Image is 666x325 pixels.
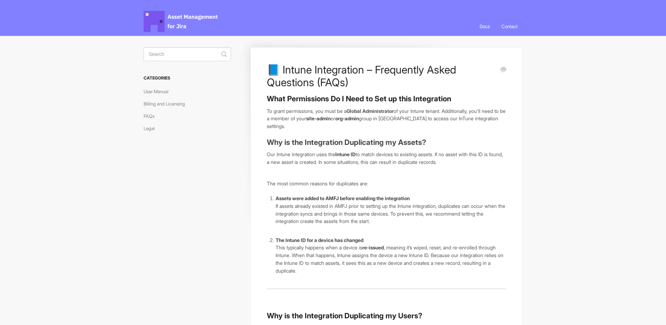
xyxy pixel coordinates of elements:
[474,17,495,36] a: Docs
[276,244,506,274] p: This typically happens when a device is , meaning it’s wiped, reset, and re-enrolled through Intu...
[144,47,231,61] input: Search
[362,244,384,250] strong: re-issued
[267,180,506,187] p: The most common reasons for duplicates are:
[306,115,331,121] strong: site-admin
[496,17,523,36] a: Contact
[144,86,174,97] a: User Manual
[335,151,356,157] strong: Intune ID
[267,138,426,147] strong: Why is the Integration Duplicating my Assets?
[335,115,359,121] strong: org-admin
[276,237,363,243] strong: The Intune ID for a device has changed
[267,94,506,104] h3: What Permissions Do I Need to Set up this Integration
[144,98,190,109] a: Billing and Licensing
[267,151,506,166] p: Our Intune integration uses the to match devices to existing assets. If no asset with this ID is ...
[267,311,506,321] h3: Why is the Integration Duplicating my Users?
[144,72,231,84] h3: Categories
[144,11,219,32] span: Asset Management for Jira Docs
[347,108,394,114] b: Global Administrator
[276,195,410,201] strong: Assets were added to AMFJ before enabling the integration
[501,66,506,74] a: Print this Article
[144,123,160,134] a: Legal
[276,202,506,225] p: If assets already existed in AMFJ prior to setting up the Intune integration, duplicates can occu...
[144,110,160,122] a: FAQs
[267,63,495,89] h1: 📘 Intune Integration – Frequently Asked Questions (FAQs)
[267,107,506,130] p: To grant permissions, you must be a of your Intune tenant. Additionally, you'll need to be a memb...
